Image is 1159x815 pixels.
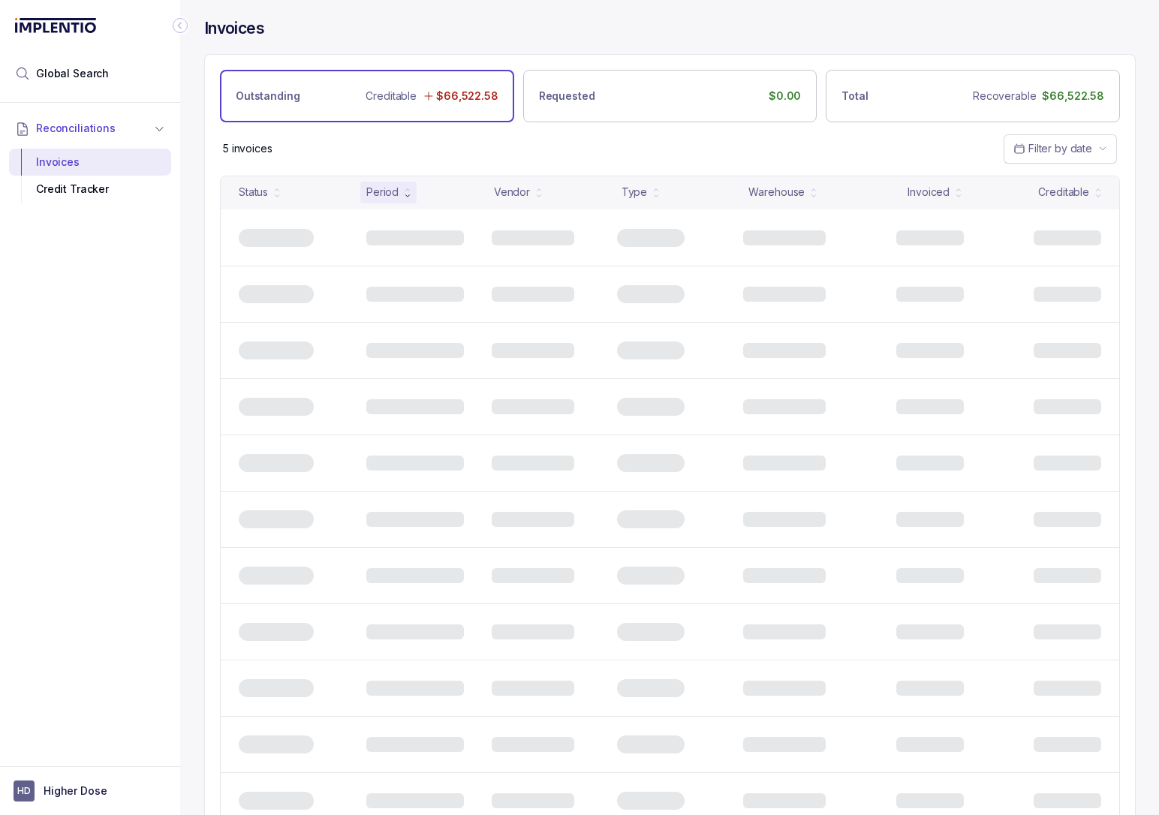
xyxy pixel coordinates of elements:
p: Outstanding [236,89,300,104]
div: Warehouse [748,185,805,200]
div: Reconciliations [9,146,171,206]
div: Period [366,185,399,200]
search: Date Range Picker [1013,141,1092,156]
div: Credit Tracker [21,176,159,203]
button: User initialsHigher Dose [14,780,167,801]
span: Global Search [36,66,109,81]
div: Creditable [1038,185,1089,200]
button: Date Range Picker [1004,134,1117,163]
p: Creditable [366,89,417,104]
button: Reconciliations [9,112,171,145]
div: Invoiced [908,185,950,200]
p: $66,522.58 [1042,89,1104,104]
div: Status [239,185,268,200]
p: 5 invoices [223,141,272,156]
h4: Invoices [204,18,264,39]
p: Recoverable [973,89,1036,104]
p: Total [841,89,868,104]
span: Reconciliations [36,121,116,136]
div: Remaining page entries [223,141,272,156]
div: Vendor [494,185,530,200]
span: User initials [14,780,35,801]
p: $66,522.58 [436,89,498,104]
p: Higher Dose [44,783,107,798]
span: Filter by date [1028,142,1092,155]
div: Collapse Icon [171,17,189,35]
p: $0.00 [769,89,801,104]
div: Type [622,185,647,200]
div: Invoices [21,149,159,176]
p: Requested [539,89,595,104]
